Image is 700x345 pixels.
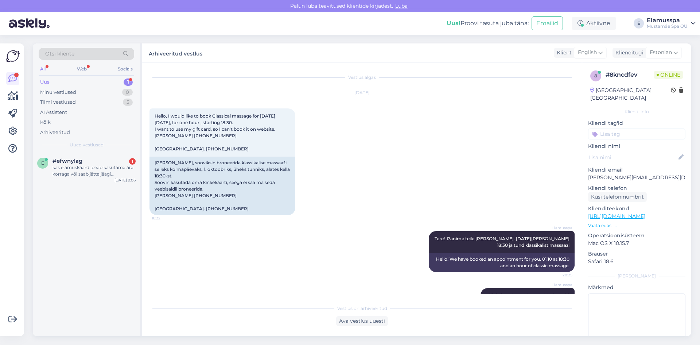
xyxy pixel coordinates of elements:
div: Socials [116,64,134,74]
span: Vestlus on arhiveeritud [337,305,387,312]
div: Klient [554,49,572,57]
div: Kõik [40,119,51,126]
span: Elamusspa [545,282,572,288]
div: Kliendi info [588,108,685,115]
p: Kliendi email [588,166,685,174]
div: Elamusspa [647,18,688,23]
div: 0 [122,89,133,96]
div: 1 [124,78,133,86]
div: Mustamäe Spa OÜ [647,23,688,29]
input: Lisa nimi [588,153,677,161]
span: Estonian [650,49,672,57]
span: Kinkekaarti saate kasutadakoha pel :) [489,293,569,298]
p: Kliendi telefon [588,184,685,192]
span: #efwnylag [52,158,82,164]
p: Kliendi tag'id [588,119,685,127]
button: Emailid [532,16,563,30]
span: English [578,49,597,57]
span: 8 [594,73,597,78]
span: Elamusspa [545,225,572,231]
div: Web [75,64,88,74]
div: Proovi tasuta juba täna: [447,19,529,28]
div: Hello! We have booked an appointment for you. 01.10 at 18:30 and an hour of classic massage. [429,253,575,272]
p: Klienditeekond [588,205,685,212]
div: Klienditugi [612,49,643,57]
p: Kliendi nimi [588,142,685,150]
p: [PERSON_NAME][EMAIL_ADDRESS][DOMAIN_NAME] [588,174,685,181]
span: 20:25 [545,272,572,278]
div: Küsi telefoninumbrit [588,192,647,202]
span: Online [654,71,683,79]
div: [GEOGRAPHIC_DATA], [GEOGRAPHIC_DATA] [590,87,671,102]
div: [DATE] [149,89,575,96]
span: e [41,160,44,166]
div: All [39,64,47,74]
span: Otsi kliente [45,50,74,58]
div: Aktiivne [572,17,616,30]
div: Minu vestlused [40,89,76,96]
div: [PERSON_NAME] [588,273,685,279]
div: Vestlus algas [149,74,575,81]
input: Lisa tag [588,129,685,139]
div: [DATE] 9:06 [114,177,136,183]
span: Luba [393,3,410,9]
div: 1 [129,158,136,165]
span: Hello, I would like to book Classical massage for [DATE][DATE], for one hour , starting 18:30. I ... [155,113,276,152]
div: kas elamuskaardi peab kasutama ära korraga või saab jätta jäägi [PERSON_NAME] hiljem kasutada? [52,164,136,177]
span: Uued vestlused [70,142,104,148]
p: Safari 18.6 [588,258,685,265]
img: Askly Logo [6,49,20,63]
p: Märkmed [588,284,685,291]
div: # 8kncdfev [606,70,654,79]
label: Arhiveeritud vestlus [149,48,202,58]
div: E [634,18,644,28]
div: Tiimi vestlused [40,99,76,106]
div: Uus [40,78,50,86]
a: ElamusspaMustamäe Spa OÜ [647,18,696,29]
span: 18:22 [152,215,179,221]
div: 5 [123,99,133,106]
a: [URL][DOMAIN_NAME] [588,213,645,219]
span: Tere! Panime teile [PERSON_NAME]. [DATE][PERSON_NAME] 18:30 ja tund klassikalist massaazi [435,236,571,248]
b: Uus! [447,20,460,27]
p: Brauser [588,250,685,258]
p: Vaata edasi ... [588,222,685,229]
div: AI Assistent [40,109,67,116]
p: Operatsioonisüsteem [588,232,685,239]
div: Arhiveeritud [40,129,70,136]
div: Ava vestlus uuesti [336,316,388,326]
div: [PERSON_NAME], sooviksin broneerida klassikalise massaaži selleks kolmapäevaks, 1. oktoobriks, üh... [149,157,295,215]
p: Mac OS X 10.15.7 [588,239,685,247]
